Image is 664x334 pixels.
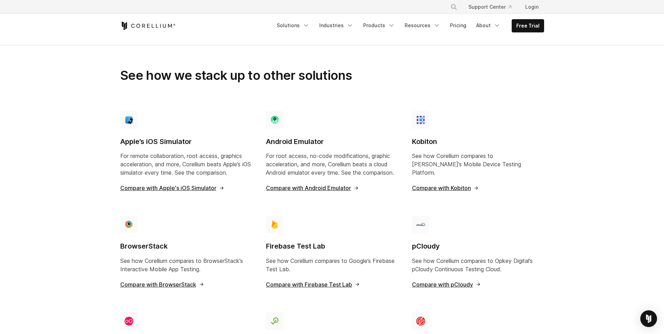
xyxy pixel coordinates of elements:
a: Free Trial [512,20,544,32]
a: Resources [400,19,444,32]
img: compare_browserstack [124,220,133,229]
span: Compare with Apple's iOS Simulator [120,185,224,191]
button: Search [448,1,460,13]
p: See how Corellium compares to [PERSON_NAME]’s Mobile Device Testing Platform. [412,152,544,177]
h4: Firebase Test Lab [266,242,398,251]
div: Navigation Menu [442,1,544,13]
a: compare_kobiton Kobiton See how Corellium compares to [PERSON_NAME]’s Mobile Device Testing Platf... [405,106,551,202]
h4: Kobiton [412,137,544,146]
img: compare_saucelabs [416,317,425,326]
img: compare_perfecto [270,317,279,326]
a: compare_firebase Firebase Test Lab See how Corellium compares to Google’s Firebase Test Lab. Comp... [259,210,405,298]
a: Login [520,1,544,13]
a: About [472,19,505,32]
img: compare_kobiton [416,115,425,124]
span: Compare with Android Emulator [266,185,359,191]
p: See how Corellium compares to Google’s Firebase Test Lab. [266,257,398,273]
img: compare_pcloudy [416,220,425,229]
img: compare_android [270,115,279,124]
p: For remote collaboration, root access, graphics acceleration, and more, Corellium beats Apple’s i... [120,152,252,177]
h2: See how we stack up to other solutions [120,68,398,83]
a: Industries [315,19,358,32]
span: Compare with Kobiton [412,185,479,191]
img: compare_genymotion [124,317,133,326]
div: Open Intercom Messenger [640,310,657,327]
a: compare_ios-simulator Apple’s iOS Simulator For remote collaboration, root access, graphics accel... [113,106,259,202]
h4: Android Emulator [266,137,398,146]
span: Compare with BrowserStack [120,282,204,287]
div: Navigation Menu [273,19,544,32]
p: For root access, no-code modifications, graphic acceleration, and more, Corellium beats a cloud A... [266,152,398,177]
a: compare_pcloudy pCloudy See how Corellium compares to Opkey Digital’s pCloudy Continuous Testing ... [405,210,551,298]
h4: pCloudy [412,242,544,251]
img: compare_ios-simulator [124,115,133,124]
a: compare_android Android Emulator For root access, no-code modifications, graphic acceleration, an... [259,106,405,202]
span: Compare with Firebase Test Lab [266,282,360,287]
p: See how Corellium compares to BrowserStack’s Interactive Mobile App Testing. [120,257,252,273]
a: Support Center [463,1,517,13]
span: Compare with pCloudy [412,282,481,287]
img: compare_firebase [270,220,279,229]
h4: BrowserStack [120,242,252,251]
a: Products [359,19,399,32]
a: Solutions [273,19,314,32]
h4: Apple’s iOS Simulator [120,137,252,146]
p: See how Corellium compares to Opkey Digital’s pCloudy Continuous Testing Cloud. [412,257,544,273]
a: Corellium Home [120,22,176,30]
a: compare_browserstack BrowserStack See how Corellium compares to BrowserStack’s Interactive Mobile... [113,210,259,298]
a: Pricing [446,19,471,32]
